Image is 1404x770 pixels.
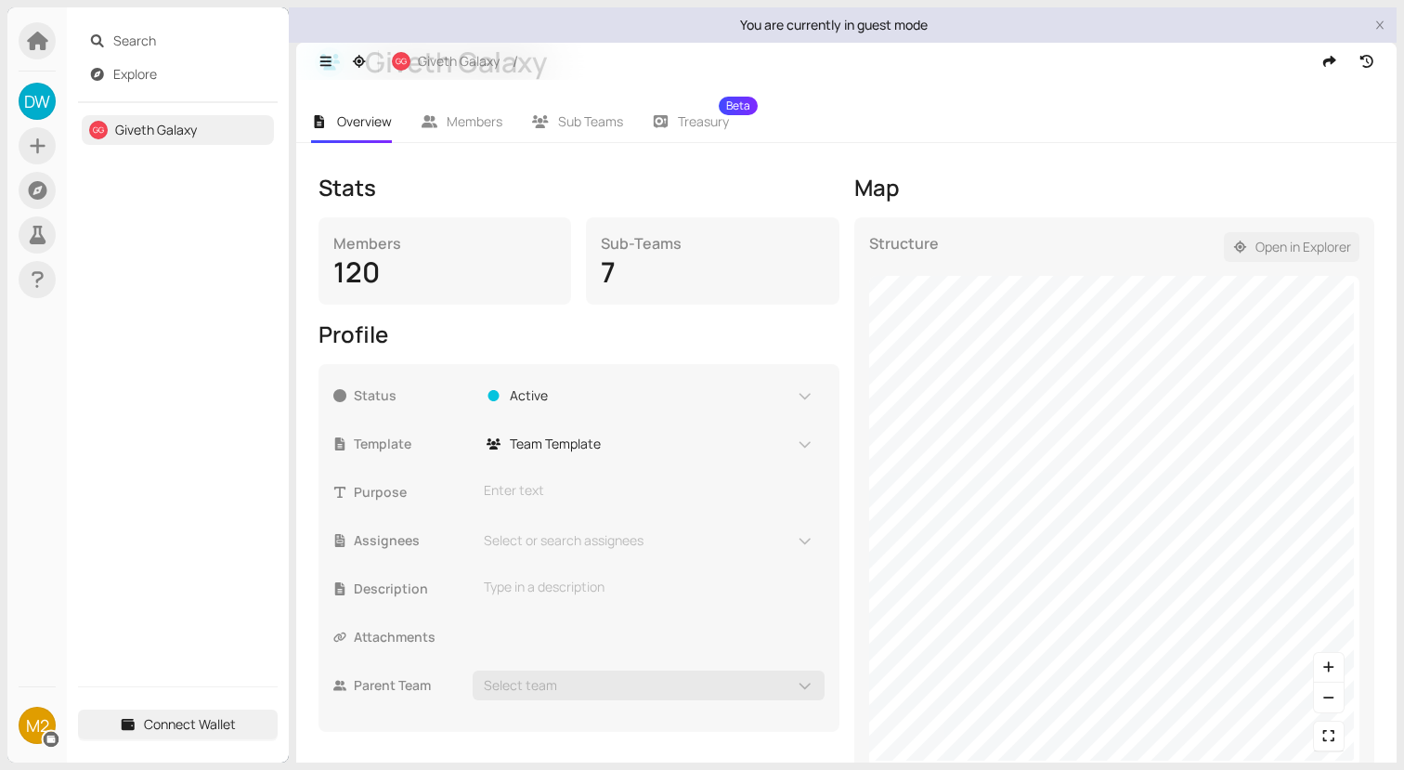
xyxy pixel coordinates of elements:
[113,26,267,56] span: Search
[396,57,407,66] span: GG
[484,480,813,501] div: Enter text
[354,627,473,647] span: Attachments
[300,15,1367,35] div: You are currently in guest mode
[383,46,509,76] button: GGGiveth Galaxy
[354,482,473,502] span: Purpose
[477,675,557,696] span: Select team
[1224,232,1360,262] button: Open in Explorer
[113,65,157,83] a: Explore
[337,112,392,130] span: Overview
[509,32,524,91] span: /
[1374,20,1385,31] span: close
[854,173,1375,202] div: Map
[1255,237,1351,257] span: Open in Explorer
[115,121,197,138] a: Giveth Galaxy
[354,579,473,599] span: Description
[678,115,729,128] span: Treasury
[510,385,548,406] span: Active
[78,710,278,739] button: Connect Wallet
[365,45,1366,80] div: Giveth Galaxy
[26,707,49,744] span: M2
[418,51,500,72] span: Giveth Galaxy
[333,254,556,290] div: 120
[318,173,839,202] div: Stats
[318,320,839,349] div: Profile
[510,434,601,454] span: Team Template
[24,83,50,120] span: DW
[354,385,473,406] span: Status
[1374,20,1385,32] button: close
[354,530,473,551] span: Assignees
[484,577,813,597] div: Type in a description
[601,232,824,254] div: Sub-Teams
[558,112,623,130] span: Sub Teams
[144,714,236,735] span: Connect Wallet
[354,434,473,454] span: Template
[601,254,824,290] div: 7
[447,112,502,130] span: Members
[477,530,643,551] span: Select or search assignees
[719,97,758,115] sup: Beta
[354,675,473,696] span: Parent Team
[869,232,939,276] div: Structure
[333,232,556,254] div: Members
